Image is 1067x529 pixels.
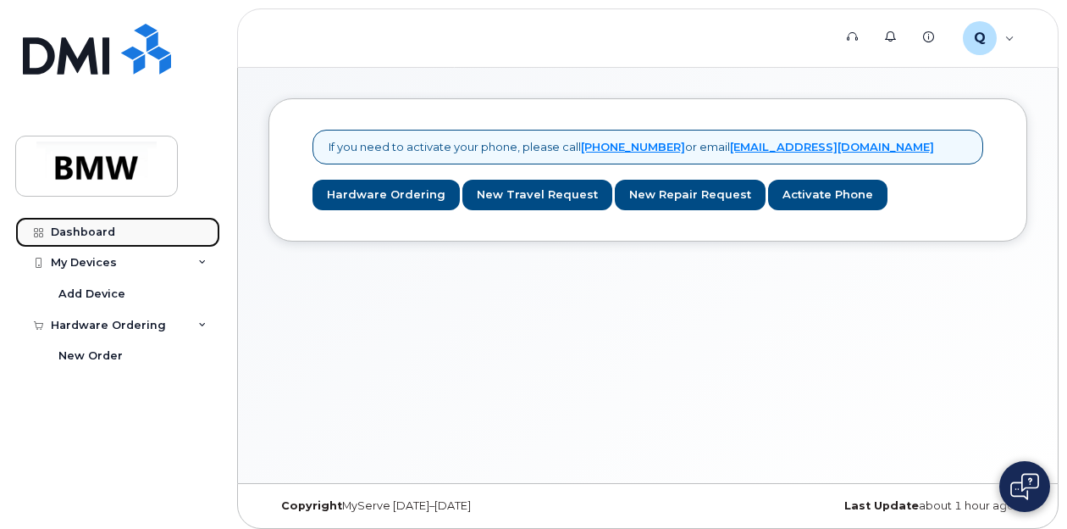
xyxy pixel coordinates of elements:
img: Open chat [1010,473,1039,500]
strong: Copyright [281,499,342,512]
a: [EMAIL_ADDRESS][DOMAIN_NAME] [730,140,934,153]
div: MyServe [DATE]–[DATE] [268,499,522,513]
a: New Repair Request [615,180,766,211]
div: about 1 hour ago [774,499,1027,513]
a: Hardware Ordering [312,180,460,211]
a: [PHONE_NUMBER] [581,140,685,153]
p: If you need to activate your phone, please call or email [329,139,934,155]
a: Activate Phone [768,180,887,211]
strong: Last Update [844,499,919,512]
a: New Travel Request [462,180,612,211]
